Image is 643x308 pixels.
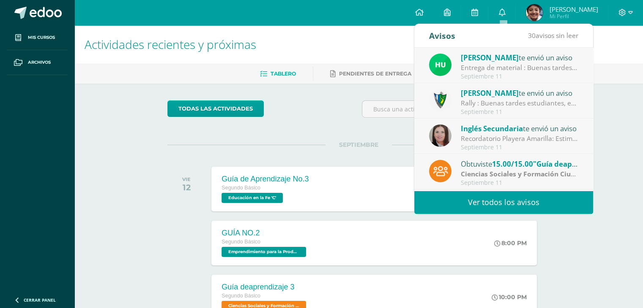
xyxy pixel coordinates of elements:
[461,179,578,186] div: Septiembre 11
[28,34,55,41] span: Mis cursos
[461,88,519,98] span: [PERSON_NAME]
[429,124,451,147] img: 8af0450cf43d44e38c4a1497329761f3.png
[549,13,598,20] span: Mi Perfil
[222,185,260,191] span: Segundo Básico
[271,70,296,77] span: Tablero
[528,31,536,40] span: 30
[549,5,598,14] span: [PERSON_NAME]
[85,36,256,52] span: Actividades recientes y próximas
[7,25,68,50] a: Mis cursos
[222,193,283,203] span: Educación en la Fe 'C'
[222,247,306,257] span: Emprendimiento para la Productividad 'C'
[461,158,578,169] div: Obtuviste en
[461,169,578,179] div: | Zona
[461,63,578,73] div: Entrega de material : Buenas tardes jóvenes, me disculpo por interrumpir su descanso. Se les recu...
[494,239,527,247] div: 8:00 PM
[526,4,543,21] img: 6f4b40384da3c157b5653b523cc5b1f8.png
[461,134,578,143] div: Recordatorio Playera Amarilla: Estimados estudiantes: Les recuerdo que el día de mañana deben de ...
[461,123,578,134] div: te envió un aviso
[260,67,296,81] a: Tablero
[461,87,578,98] div: te envió un aviso
[222,229,308,238] div: GUÍA NO.2
[528,31,578,40] span: avisos sin leer
[167,100,264,117] a: todas las Actividades
[222,175,309,184] div: Guía de Aprendizaje No.3
[222,239,260,245] span: Segundo Básico
[492,159,533,169] span: 15.00/15.00
[222,283,308,292] div: Guía deaprendizaje 3
[222,293,260,299] span: Segundo Básico
[24,297,56,303] span: Cerrar panel
[461,98,578,108] div: Rally : Buenas tardes estudiantes, es un gusto saludarlos. Por este medio se informa que los jóve...
[461,124,523,133] span: Inglés Secundaria
[429,54,451,76] img: fd23069c3bd5c8dde97a66a86ce78287.png
[461,73,578,80] div: Septiembre 11
[182,182,191,192] div: 12
[429,24,455,47] div: Avisos
[461,52,578,63] div: te envió un aviso
[461,108,578,116] div: Septiembre 11
[492,293,527,301] div: 10:00 PM
[461,144,578,151] div: Septiembre 11
[326,141,392,149] span: SEPTIEMBRE
[182,176,191,182] div: VIE
[461,53,519,62] span: [PERSON_NAME]
[7,50,68,75] a: Archivos
[429,89,451,111] img: 9f174a157161b4ddbe12118a61fed988.png
[414,191,593,214] a: Ver todos los avisos
[362,101,550,117] input: Busca una actividad próxima aquí...
[339,70,411,77] span: Pendientes de entrega
[533,159,614,169] span: "Guía deaprendizaje 3"
[330,67,411,81] a: Pendientes de entrega
[28,59,51,66] span: Archivos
